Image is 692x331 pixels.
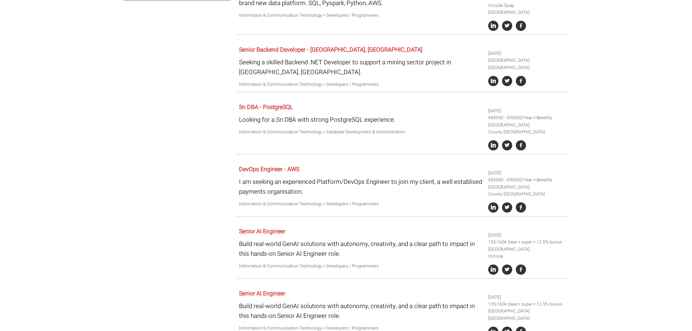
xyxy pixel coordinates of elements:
[488,2,566,16] li: Circular Quay [GEOGRAPHIC_DATA]
[488,177,566,183] li: €80000 - €90000/Year + Benefits
[488,246,566,260] li: [GEOGRAPHIC_DATA] Victoria
[239,81,483,88] p: Information & Communication Technology > Developers / Programmers
[488,308,566,322] li: [GEOGRAPHIC_DATA] [GEOGRAPHIC_DATA]
[488,57,566,71] li: [GEOGRAPHIC_DATA] [GEOGRAPHIC_DATA]
[239,115,483,125] p: Looking for a Sn DBA with strong PostgreSQL experience.
[488,122,566,136] li: [GEOGRAPHIC_DATA] County [GEOGRAPHIC_DATA]
[488,170,566,177] li: [DATE]
[488,239,566,246] li: 135-160k base + super + 12.5% bonus
[239,177,483,197] p: I am seeking an experienced Platform/DevOps Engineer to join my client, a well establised payment...
[239,201,483,207] p: Information & Communication Technology > Developers / Programmers
[239,103,293,112] a: Sn DBA - PostgreSQL
[239,45,422,54] a: Senior Backend Developer - [GEOGRAPHIC_DATA], [GEOGRAPHIC_DATA]
[239,289,285,298] a: Senior AI Engineer
[239,165,299,174] a: DevOps Engineer - AWS
[488,108,566,114] li: [DATE]
[488,294,566,301] li: [DATE]
[488,301,566,308] li: 135-160k base + super + 12.5% bonus
[488,232,566,239] li: [DATE]
[239,57,483,77] p: Seeking a skilled Backend .NET Developer to support a mining sector project in [GEOGRAPHIC_DATA],...
[239,263,483,270] p: Information & Communication Technology > Developers / Programmers
[488,50,566,57] li: [DATE]
[239,12,483,19] p: Information & Communication Technology > Developers / Programmers
[488,114,566,121] li: €80000 - €95000/Year + Benefits
[239,239,483,259] p: Build real-world GenAI solutions with autonomy, creativity, and a clear path to impact in this ha...
[239,227,285,236] a: Senior AI Engineer
[239,129,483,136] p: Information & Communication Technology > Database Development & Administration
[488,184,566,198] li: [GEOGRAPHIC_DATA] County [GEOGRAPHIC_DATA]
[239,301,483,321] p: Build real-world GenAI solutions with autonomy, creativity, and a clear path to impact in this ha...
